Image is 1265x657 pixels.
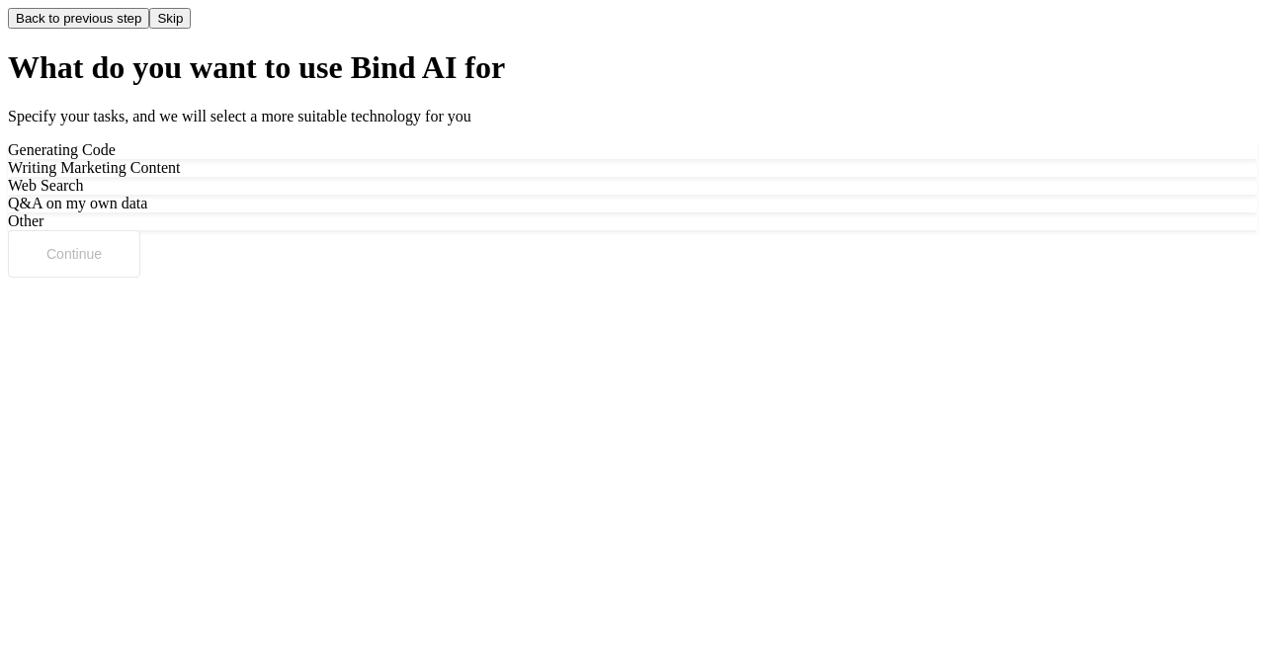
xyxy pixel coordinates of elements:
[8,195,1257,212] div: Q&A on my own data
[8,8,149,29] button: Back to previous step
[8,212,1257,230] div: Other
[8,49,1257,86] h1: What do you want to use Bind AI for
[8,141,1257,159] div: Generating Code
[8,230,140,278] button: Continue
[46,246,102,262] p: Continue
[8,177,1257,195] div: Web Search
[149,8,191,29] button: Skip
[8,108,1257,125] p: Specify your tasks, and we will select a more suitable technology for you
[8,159,1257,177] div: Writing Marketing Content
